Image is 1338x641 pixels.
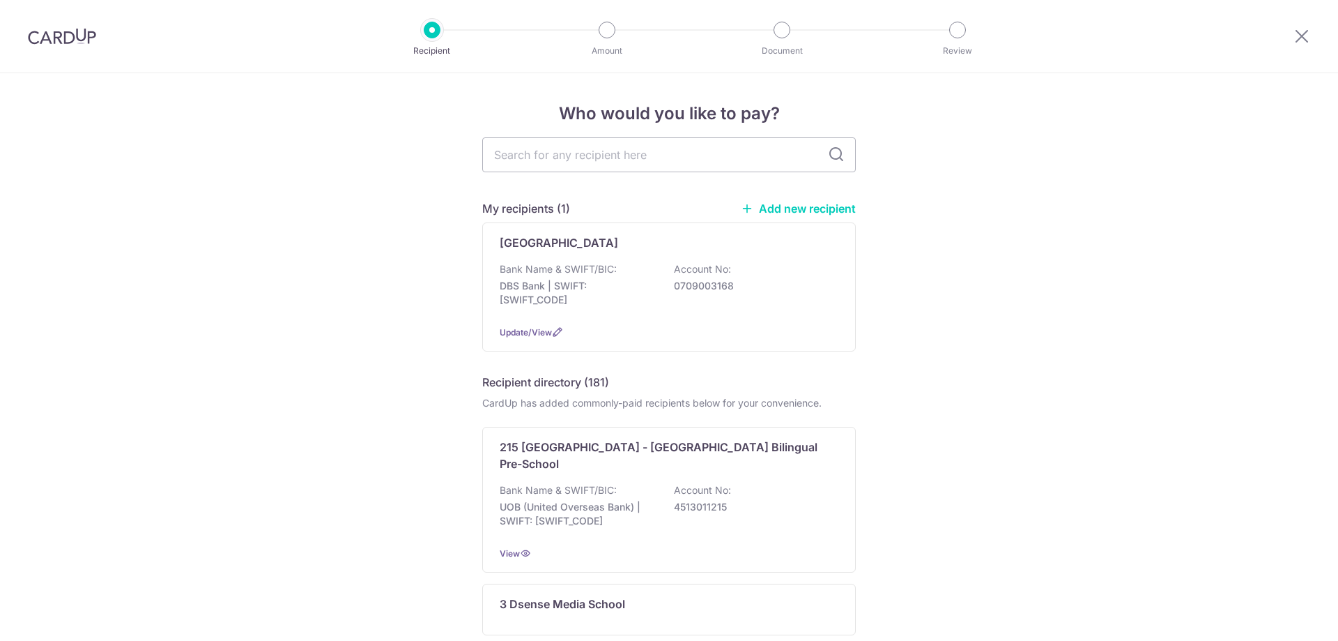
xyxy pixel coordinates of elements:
p: DBS Bank | SWIFT: [SWIFT_CODE] [500,279,656,307]
h4: Who would you like to pay? [482,101,856,126]
p: Amount [555,44,659,58]
h5: My recipients (1) [482,200,570,217]
a: View [500,548,520,559]
p: Bank Name & SWIFT/BIC: [500,483,617,497]
input: Search for any recipient here [482,137,856,172]
a: Update/View [500,327,552,338]
p: Account No: [674,262,731,276]
div: CardUp has added commonly-paid recipients below for your convenience. [482,396,856,410]
p: [GEOGRAPHIC_DATA] [500,234,618,251]
iframe: Opens a widget where you can find more information [1249,599,1324,634]
img: CardUp [28,28,96,45]
p: Recipient [380,44,484,58]
p: Review [906,44,1009,58]
a: Add new recipient [741,202,856,216]
p: UOB (United Overseas Bank) | SWIFT: [SWIFT_CODE] [500,500,656,528]
p: 3 Dsense Media School [500,596,625,612]
p: 215 [GEOGRAPHIC_DATA] - [GEOGRAPHIC_DATA] Bilingual Pre-School [500,439,822,472]
h5: Recipient directory (181) [482,374,609,391]
p: 4513011215 [674,500,830,514]
p: Bank Name & SWIFT/BIC: [500,262,617,276]
p: Document [730,44,833,58]
p: Account No: [674,483,731,497]
p: 0709003168 [674,279,830,293]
